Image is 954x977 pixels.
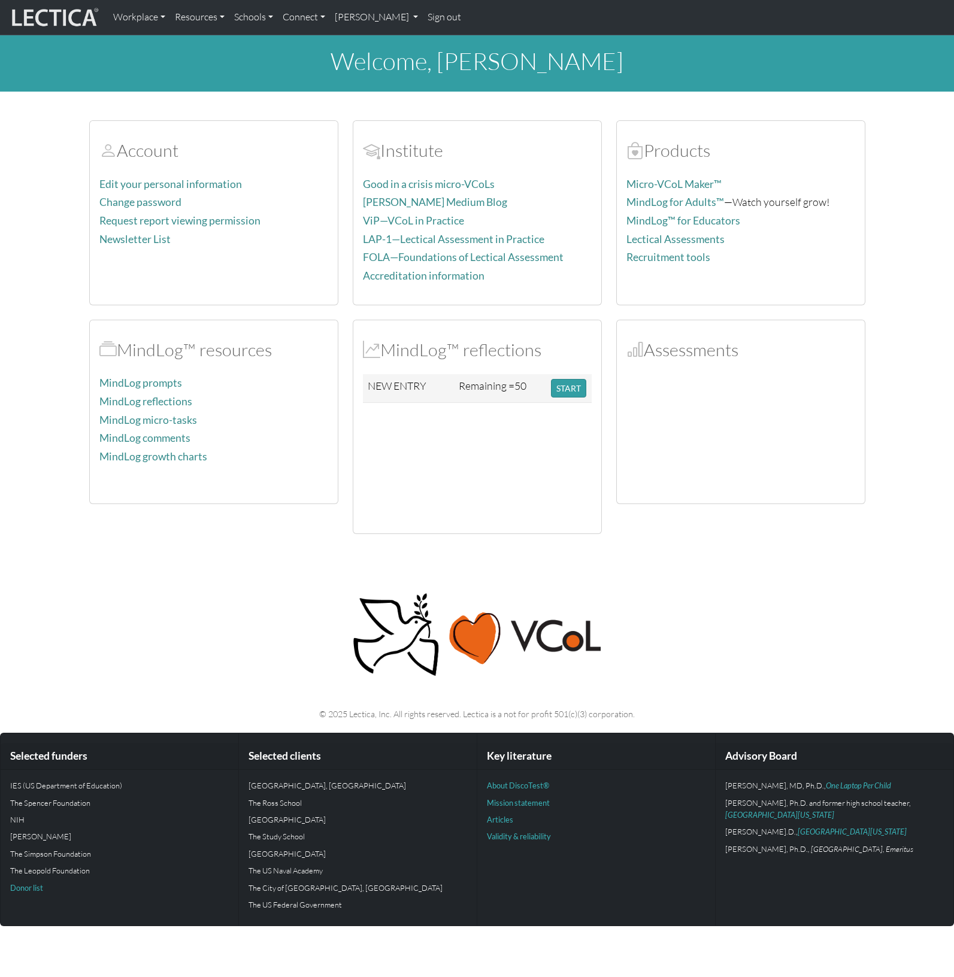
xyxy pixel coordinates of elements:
a: Recruitment tools [626,251,710,263]
a: [GEOGRAPHIC_DATA][US_STATE] [725,810,834,820]
p: The US Federal Government [249,899,467,911]
a: Resources [170,5,229,30]
div: Advisory Board [716,743,953,770]
span: MindLog [363,339,380,360]
h2: MindLog™ reflections [363,339,592,360]
p: [GEOGRAPHIC_DATA] [249,814,467,826]
a: Newsletter List [99,233,171,245]
p: The Study School [249,830,467,842]
a: Accreditation information [363,269,484,282]
a: Validity & reliability [487,832,551,841]
a: About DiscoTest® [487,781,549,790]
td: Remaining = [454,374,546,403]
a: Change password [99,196,181,208]
button: START [551,379,586,398]
p: [PERSON_NAME], Ph.D. and former high school teacher, [725,797,944,821]
a: MindLog™ for Educators [626,214,740,227]
em: , [GEOGRAPHIC_DATA], Emeritus [808,844,913,854]
a: Lectical Assessments [626,233,725,245]
div: Key literature [477,743,715,770]
a: MindLog comments [99,432,190,444]
p: [PERSON_NAME] [10,830,229,842]
a: [PERSON_NAME] Medium Blog [363,196,507,208]
img: lecticalive [9,6,99,29]
a: Request report viewing permission [99,214,261,227]
a: Good in a crisis micro-VCoLs [363,178,495,190]
p: NIH [10,814,229,826]
a: Schools [229,5,278,30]
a: Workplace [108,5,170,30]
span: MindLog™ resources [99,339,117,360]
p: [GEOGRAPHIC_DATA] [249,848,467,860]
p: The City of [GEOGRAPHIC_DATA], [GEOGRAPHIC_DATA] [249,882,467,894]
p: [PERSON_NAME], MD, Ph.D., [725,779,944,791]
a: One Laptop Per Child [826,781,891,790]
a: MindLog prompts [99,377,182,389]
p: —Watch yourself grow! [626,193,855,211]
img: Peace, love, VCoL [349,591,605,678]
a: FOLA—Foundations of Lectical Assessment [363,251,564,263]
span: Account [99,139,117,161]
a: [PERSON_NAME] [330,5,423,30]
a: Edit your personal information [99,178,242,190]
span: 50 [514,379,526,392]
span: Account [363,139,380,161]
p: [PERSON_NAME].D., [725,826,944,838]
h2: Institute [363,140,592,161]
a: MindLog growth charts [99,450,207,463]
a: ViP—VCoL in Practice [363,214,464,227]
a: MindLog for Adults™ [626,196,724,208]
p: [PERSON_NAME], Ph.D. [725,843,944,855]
a: Sign out [423,5,466,30]
p: IES (US Department of Education) [10,779,229,791]
p: The US Naval Academy [249,864,467,876]
p: The Simpson Foundation [10,848,229,860]
h2: Products [626,140,855,161]
td: NEW ENTRY [363,374,455,403]
h2: Account [99,140,328,161]
p: The Ross School [249,797,467,809]
a: Connect [278,5,330,30]
div: Selected funders [1,743,238,770]
a: MindLog micro-tasks [99,414,197,426]
p: The Leopold Foundation [10,864,229,876]
a: MindLog reflections [99,395,192,408]
p: [GEOGRAPHIC_DATA], [GEOGRAPHIC_DATA] [249,779,467,791]
span: Assessments [626,339,644,360]
h2: Assessments [626,339,855,360]
h2: MindLog™ resources [99,339,328,360]
p: © 2025 Lectica, Inc. All rights reserved. Lectica is a not for profit 501(c)(3) corporation. [89,707,865,721]
a: [GEOGRAPHIC_DATA][US_STATE] [798,827,907,836]
p: The Spencer Foundation [10,797,229,809]
span: Products [626,139,644,161]
a: Donor list [10,883,43,893]
a: Mission statement [487,798,550,808]
a: Articles [487,815,513,824]
a: Micro-VCoL Maker™ [626,178,722,190]
a: LAP-1—Lectical Assessment in Practice [363,233,544,245]
div: Selected clients [239,743,477,770]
